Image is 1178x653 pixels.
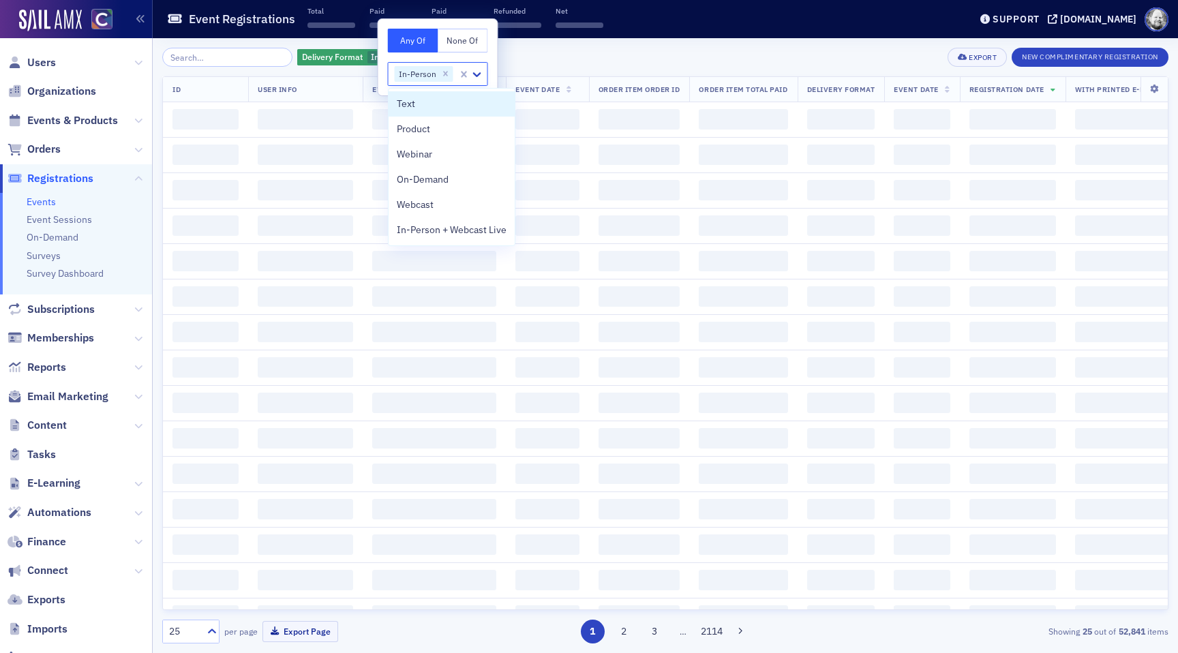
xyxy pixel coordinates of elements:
a: Subscriptions [7,302,95,317]
span: Automations [27,505,91,520]
button: None Of [438,29,488,52]
span: E-Learning [27,476,80,491]
span: ‌ [699,605,787,626]
span: Subscriptions [27,302,95,317]
span: ‌ [372,464,496,484]
a: Tasks [7,447,56,462]
span: ‌ [172,570,239,590]
a: E-Learning [7,476,80,491]
span: ‌ [699,393,787,413]
span: ‌ [699,215,787,236]
span: ‌ [599,570,680,590]
span: ‌ [894,251,950,271]
span: ‌ [372,251,496,271]
span: ‌ [515,145,579,165]
span: ‌ [699,322,787,342]
strong: 52,841 [1116,625,1147,637]
span: ‌ [515,393,579,413]
span: ‌ [172,534,239,555]
span: ‌ [599,215,680,236]
button: 2 [611,620,635,643]
span: Registration Date [969,85,1044,94]
button: New Complimentary Registration [1012,48,1168,67]
span: ‌ [894,357,950,378]
span: ‌ [372,357,496,378]
span: Reports [27,360,66,375]
span: Events & Products [27,113,118,128]
span: ‌ [699,428,787,449]
a: Imports [7,622,67,637]
span: Webinar [397,147,432,162]
span: ‌ [599,428,680,449]
div: Remove In-Person [438,66,453,82]
span: ‌ [372,605,496,626]
span: In-Person [371,51,410,62]
span: ‌ [556,22,603,28]
a: Surveys [27,249,61,262]
span: ‌ [172,428,239,449]
span: ‌ [515,109,579,130]
span: ‌ [969,251,1056,271]
span: Registrations [27,171,93,186]
span: ‌ [599,322,680,342]
span: ‌ [172,393,239,413]
span: ‌ [372,215,496,236]
span: ‌ [599,145,680,165]
span: Exports [27,592,65,607]
span: ‌ [969,393,1056,413]
label: per page [224,625,258,637]
p: Total [307,6,355,16]
div: In-Person [395,66,438,82]
span: ‌ [894,215,950,236]
span: ‌ [807,393,875,413]
button: [DOMAIN_NAME] [1048,14,1141,24]
span: ‌ [894,286,950,307]
span: ‌ [969,570,1056,590]
span: ‌ [807,428,875,449]
span: ‌ [515,499,579,519]
span: ‌ [699,464,787,484]
span: ‌ [172,180,239,200]
div: [DOMAIN_NAME] [1060,13,1136,25]
span: ‌ [515,570,579,590]
div: Export [969,54,997,61]
span: ‌ [258,322,353,342]
span: ‌ [172,215,239,236]
span: ‌ [599,251,680,271]
input: Search… [162,48,292,67]
span: ‌ [969,145,1056,165]
span: ‌ [807,357,875,378]
span: ‌ [515,605,579,626]
span: ‌ [172,357,239,378]
span: ‌ [515,464,579,484]
span: Tasks [27,447,56,462]
div: Support [993,13,1040,25]
span: ‌ [894,145,950,165]
span: ‌ [258,215,353,236]
span: Event Date [515,85,560,94]
span: ‌ [258,499,353,519]
span: ‌ [969,109,1056,130]
a: Memberships [7,331,94,346]
button: 3 [643,620,667,643]
span: ‌ [699,570,787,590]
span: ‌ [969,464,1056,484]
span: ‌ [599,393,680,413]
span: ‌ [894,428,950,449]
strong: 25 [1080,625,1094,637]
span: ‌ [372,393,496,413]
span: ‌ [699,109,787,130]
div: 25 [169,624,199,639]
span: ‌ [172,251,239,271]
span: ‌ [807,534,875,555]
span: ‌ [699,145,787,165]
span: ‌ [515,534,579,555]
a: Finance [7,534,66,549]
span: ‌ [699,286,787,307]
span: ‌ [258,180,353,200]
span: ‌ [969,286,1056,307]
span: ‌ [807,570,875,590]
a: Event Sessions [27,213,92,226]
span: Delivery Format [807,85,875,94]
span: ‌ [172,286,239,307]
